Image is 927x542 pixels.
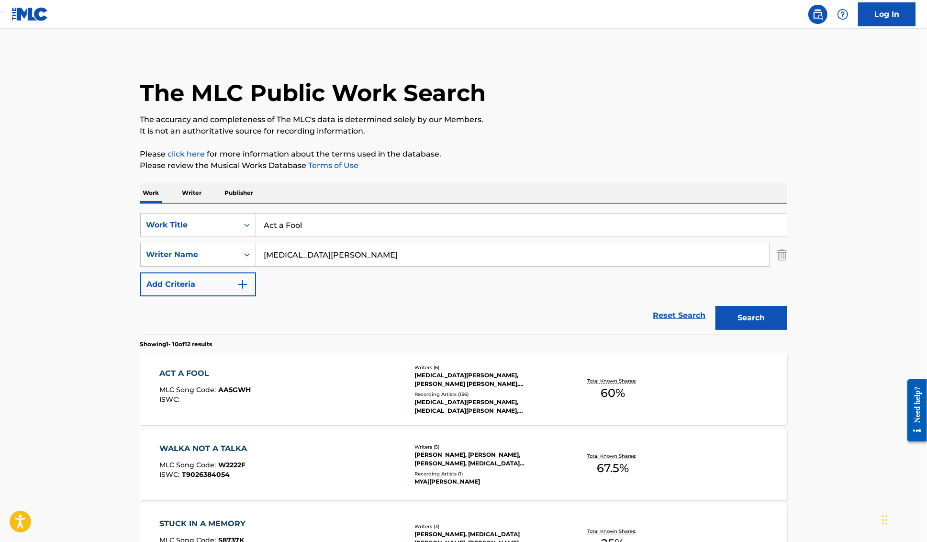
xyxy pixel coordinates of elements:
img: 9d2ae6d4665cec9f34b9.svg [237,279,248,290]
img: help [837,9,849,20]
p: Total Known Shares: [587,377,638,384]
span: W2222F [218,461,246,469]
button: Add Criteria [140,272,256,296]
a: ACT A FOOLMLC Song Code:AA5GWHISWC:Writers (6)[MEDICAL_DATA][PERSON_NAME], [PERSON_NAME] [PERSON_... [140,353,787,425]
form: Search Form [140,213,787,335]
a: WALKA NOT A TALKAMLC Song Code:W2222FISWC:T9026384054Writers (5)[PERSON_NAME], [PERSON_NAME], [PE... [140,429,787,500]
button: Search [715,306,787,330]
div: Writer Name [146,249,233,260]
p: Total Known Shares: [587,452,638,460]
span: MLC Song Code : [159,385,218,394]
p: Please for more information about the terms used in the database. [140,148,787,160]
div: STUCK IN A MEMORY [159,518,250,530]
div: Recording Artists ( 136 ) [414,391,559,398]
span: ISWC : [159,470,182,479]
p: It is not an authoritative source for recording information. [140,125,787,137]
p: Writer [179,183,205,203]
h1: The MLC Public Work Search [140,79,486,107]
a: Log In [858,2,916,26]
div: ACT A FOOL [159,368,251,379]
div: WALKA NOT A TALKA [159,443,252,454]
div: Writers ( 5 ) [414,443,559,451]
div: Work Title [146,219,233,231]
span: ISWC : [159,395,182,404]
div: MYA|[PERSON_NAME] [414,477,559,486]
img: Delete Criterion [777,243,787,267]
a: click here [168,149,205,158]
span: 60 % [601,384,625,402]
div: Drag [882,506,888,534]
img: search [812,9,824,20]
div: Writers ( 6 ) [414,364,559,371]
p: Publisher [222,183,257,203]
span: MLC Song Code : [159,461,218,469]
span: AA5GWH [218,385,251,394]
div: Help [833,5,852,24]
div: [MEDICAL_DATA][PERSON_NAME], [MEDICAL_DATA][PERSON_NAME], [MEDICAL_DATA][PERSON_NAME], [MEDICAL_D... [414,398,559,415]
span: T9026384054 [182,470,230,479]
iframe: Resource Center [900,372,927,449]
div: [PERSON_NAME], [PERSON_NAME], [PERSON_NAME], [MEDICAL_DATA][PERSON_NAME], [PERSON_NAME] [414,451,559,468]
a: Public Search [808,5,827,24]
iframe: Chat Widget [879,496,927,542]
p: The accuracy and completeness of The MLC's data is determined solely by our Members. [140,114,787,125]
span: 67.5 % [597,460,629,477]
a: Terms of Use [307,161,359,170]
div: Recording Artists ( 1 ) [414,470,559,477]
p: Total Known Shares: [587,528,638,535]
div: [MEDICAL_DATA][PERSON_NAME], [PERSON_NAME] [PERSON_NAME], [PERSON_NAME], [PERSON_NAME] III [PERSO... [414,371,559,388]
p: Please review the Musical Works Database [140,160,787,171]
img: MLC Logo [11,7,48,21]
p: Showing 1 - 10 of 12 results [140,340,212,349]
a: Reset Search [648,305,711,326]
p: Work [140,183,162,203]
div: Writers ( 3 ) [414,523,559,530]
